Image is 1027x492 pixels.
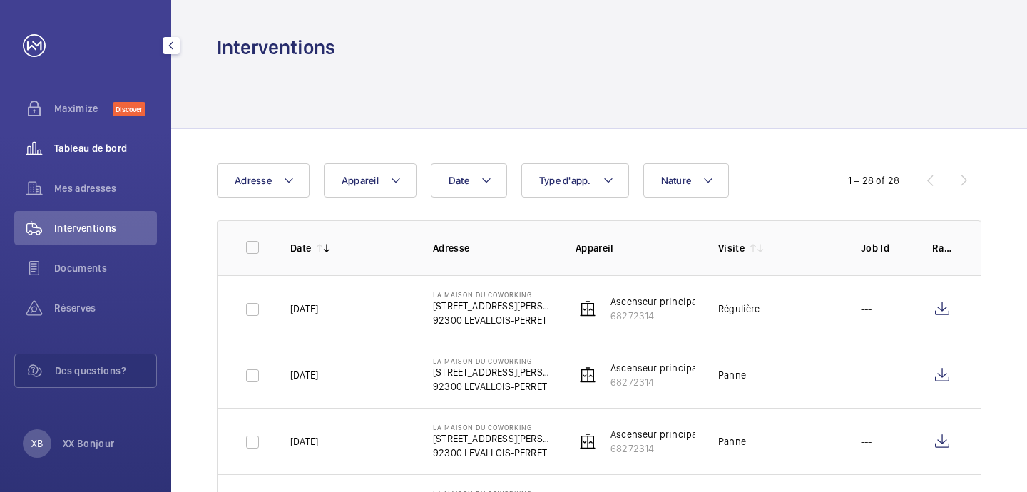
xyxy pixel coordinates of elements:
div: Panne [718,368,746,382]
div: 1 – 28 of 28 [848,173,899,188]
p: Adresse [433,241,553,255]
span: Adresse [235,175,272,186]
p: La Maison du Coworking [433,290,553,299]
button: Adresse [217,163,310,198]
div: Panne [718,434,746,449]
p: XB [31,436,43,451]
p: --- [861,302,872,316]
p: XX Bonjour [63,436,115,451]
p: 68272314 [610,375,699,389]
p: [STREET_ADDRESS][PERSON_NAME] [433,365,553,379]
button: Appareil [324,163,417,198]
p: Date [290,241,311,255]
button: Type d'app. [521,163,629,198]
p: La Maison du Coworking [433,423,553,431]
div: Régulière [718,302,760,316]
h1: Interventions [217,34,335,61]
p: [STREET_ADDRESS][PERSON_NAME] [433,299,553,313]
span: Maximize [54,101,113,116]
p: 92300 LEVALLOIS-PERRET [433,446,553,460]
p: Appareil [576,241,695,255]
span: Mes adresses [54,181,157,195]
p: 92300 LEVALLOIS-PERRET [433,379,553,394]
span: Appareil [342,175,379,186]
button: Nature [643,163,730,198]
span: Réserves [54,301,157,315]
p: [DATE] [290,368,318,382]
p: Visite [718,241,745,255]
span: Discover [113,102,145,116]
p: La Maison du Coworking [433,357,553,365]
p: Ascenseur principal [610,427,699,441]
p: 68272314 [610,309,699,323]
p: [DATE] [290,302,318,316]
span: Des questions? [55,364,156,378]
p: --- [861,434,872,449]
span: Documents [54,261,157,275]
p: Job Id [861,241,909,255]
p: 92300 LEVALLOIS-PERRET [433,313,553,327]
p: Rapport [932,241,952,255]
img: elevator.svg [579,367,596,384]
img: elevator.svg [579,300,596,317]
span: Interventions [54,221,157,235]
span: Date [449,175,469,186]
p: [STREET_ADDRESS][PERSON_NAME] [433,431,553,446]
img: elevator.svg [579,433,596,450]
p: [DATE] [290,434,318,449]
p: Ascenseur principal [610,361,699,375]
span: Nature [661,175,692,186]
span: Tableau de bord [54,141,157,155]
p: 68272314 [610,441,699,456]
span: Type d'app. [539,175,591,186]
p: --- [861,368,872,382]
button: Date [431,163,507,198]
p: Ascenseur principal [610,294,699,309]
